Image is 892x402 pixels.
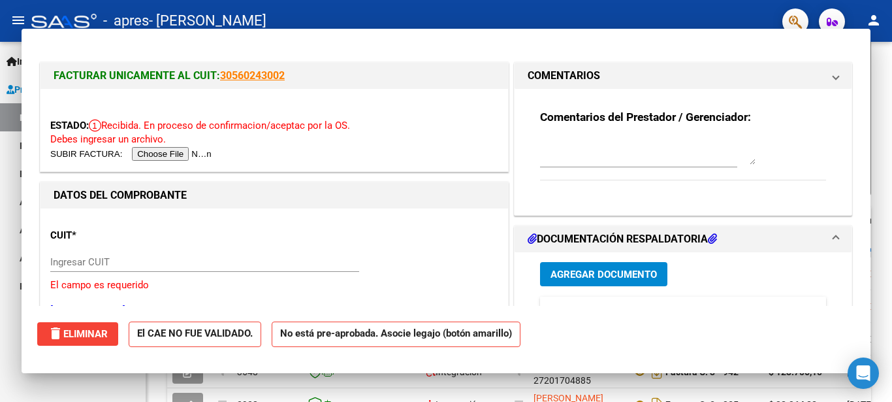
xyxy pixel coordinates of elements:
span: - apres [103,7,149,35]
span: Documento [578,305,626,316]
div: Open Intercom Messenger [848,358,879,389]
p: Debes ingresar un archivo. [50,132,498,147]
datatable-header-cell: Subido [756,297,821,325]
span: Subido [761,305,790,316]
span: ESTADO: [50,120,89,131]
h1: COMENTARIOS [528,68,600,84]
span: Eliminar [48,328,108,340]
div: COMENTARIOS [515,89,852,215]
span: Agregar Documento [550,269,657,280]
mat-expansion-panel-header: COMENTARIOS [515,63,852,89]
span: - [PERSON_NAME] [149,7,266,35]
span: Inicio [7,54,40,69]
strong: No está pre-aprobada. Asocie legajo (botón amarillo) [272,322,520,347]
mat-icon: delete [48,326,63,341]
button: Eliminar [37,322,118,346]
strong: DATOS DEL COMPROBANTE [54,189,187,201]
strong: Factura C: 3 - 942 [665,367,739,377]
p: [PERSON_NAME] [50,303,498,318]
datatable-header-cell: Usuario [671,297,756,325]
strong: El CAE NO FUE VALIDADO. [129,322,261,347]
strong: Comentarios del Prestador / Gerenciador: [540,110,751,124]
span: Recibida. En proceso de confirmacion/aceptac por la OS. [89,120,350,131]
p: El campo es requerido [50,278,498,293]
datatable-header-cell: Documento [573,297,671,325]
mat-icon: menu [10,12,26,28]
button: Agregar Documento [540,262,667,286]
span: Prestadores / Proveedores [7,82,125,97]
span: ID [545,305,554,316]
mat-expansion-panel-header: DOCUMENTACIÓN RESPALDATORIA [515,226,852,252]
p: CUIT [50,228,185,243]
span: FACTURAR UNICAMENTE AL CUIT: [54,69,220,82]
a: 30560243002 [220,69,285,82]
mat-icon: person [866,12,882,28]
datatable-header-cell: ID [540,297,573,325]
span: Usuario [676,305,708,316]
h1: DOCUMENTACIÓN RESPALDATORIA [528,231,717,247]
